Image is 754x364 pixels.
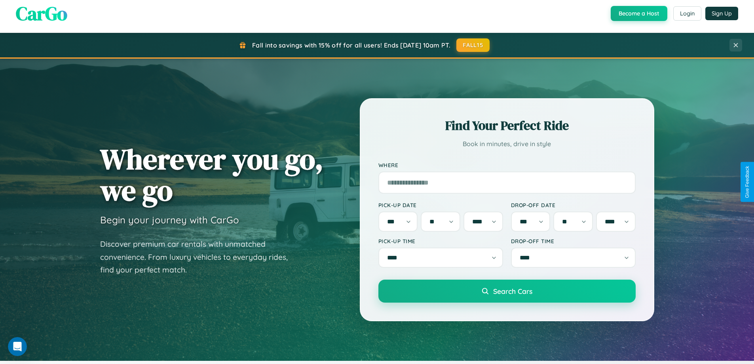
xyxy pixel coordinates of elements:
p: Book in minutes, drive in style [378,138,636,150]
h2: Find Your Perfect Ride [378,117,636,134]
button: Login [673,6,701,21]
button: Sign Up [705,7,738,20]
span: Search Cars [493,287,532,295]
div: Give Feedback [745,166,750,198]
button: Search Cars [378,280,636,303]
label: Pick-up Time [378,238,503,244]
button: FALL15 [456,38,490,52]
label: Pick-up Date [378,202,503,208]
p: Discover premium car rentals with unmatched convenience. From luxury vehicles to everyday rides, ... [100,238,298,276]
label: Drop-off Date [511,202,636,208]
iframe: Intercom live chat [8,337,27,356]
label: Where [378,162,636,168]
span: CarGo [16,0,67,27]
h3: Begin your journey with CarGo [100,214,239,226]
label: Drop-off Time [511,238,636,244]
h1: Wherever you go, we go [100,143,323,206]
span: Fall into savings with 15% off for all users! Ends [DATE] 10am PT. [252,41,450,49]
button: Become a Host [611,6,667,21]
